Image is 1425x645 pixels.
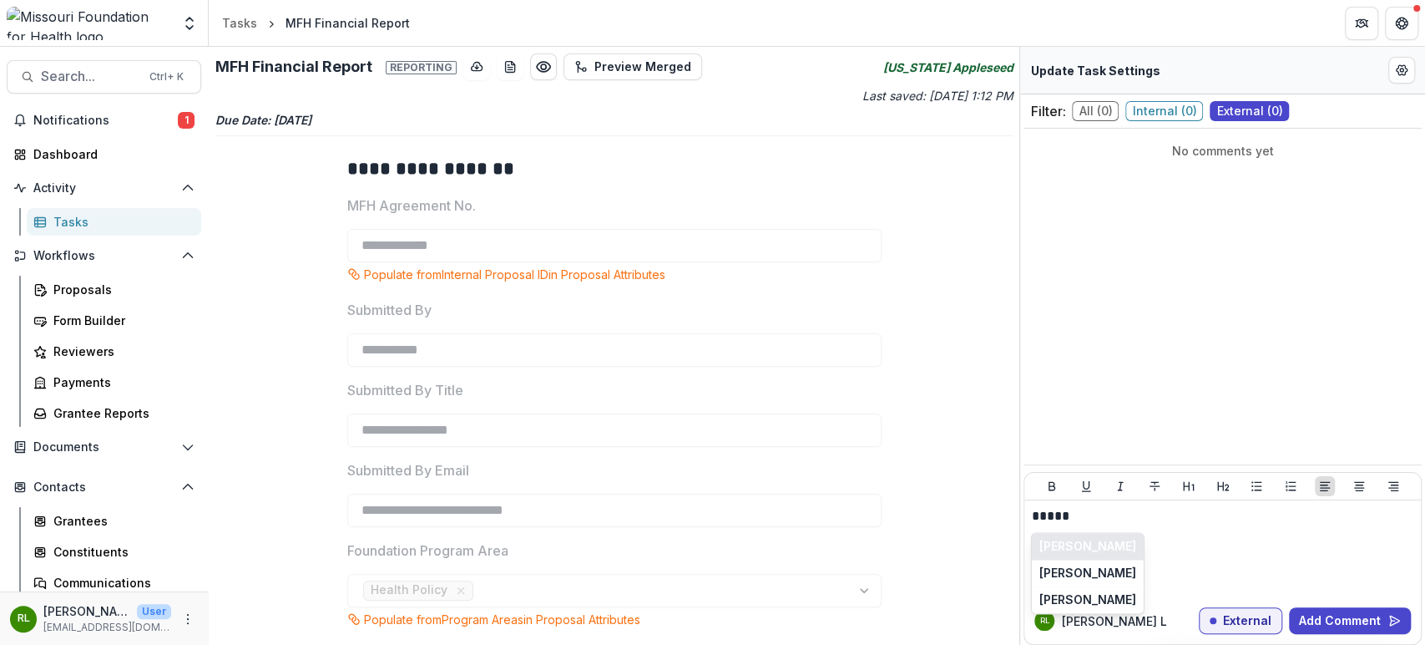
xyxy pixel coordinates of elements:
[27,507,201,535] a: Grantees
[1061,612,1166,630] p: [PERSON_NAME] L
[1289,607,1411,634] button: Add Comment
[1199,607,1282,634] button: External
[178,112,195,129] span: 1
[386,61,457,74] span: Reporting
[7,107,201,134] button: Notifications1
[7,175,201,201] button: Open Activity
[286,14,410,32] div: MFH Financial Report
[1030,62,1160,79] p: Update Task Settings
[1042,476,1062,496] button: Bold
[27,307,201,334] a: Form Builder
[364,266,665,283] p: Populate from Internal Proposal ID in Proposal Attributes
[1032,533,1144,560] button: [PERSON_NAME]
[347,300,432,320] p: Submitted By
[1032,587,1144,613] button: [PERSON_NAME]
[364,611,640,628] p: Populate from Program Areas in Proposal Attributes
[7,140,201,168] a: Dashboard
[1345,7,1378,40] button: Partners
[27,276,201,303] a: Proposals
[27,368,201,396] a: Payments
[27,399,201,427] a: Grantee Reports
[53,404,188,422] div: Grantee Reports
[1125,101,1203,121] span: Internal ( 0 )
[33,249,174,263] span: Workflows
[43,602,130,620] p: [PERSON_NAME]
[215,11,417,35] nav: breadcrumb
[1246,476,1266,496] button: Bullet List
[33,181,174,196] span: Activity
[1110,476,1130,496] button: Italicize
[1076,476,1096,496] button: Underline
[27,338,201,365] a: Reviewers
[53,281,188,298] div: Proposals
[215,11,264,35] a: Tasks
[1213,476,1233,496] button: Heading 2
[1383,476,1403,496] button: Align Right
[530,53,557,80] button: Preview 15c33e93-a4ea-4f93-96b1-ced6c784f30d.pdf
[563,53,702,80] button: Preview Merged
[53,343,188,360] div: Reviewers
[1030,142,1415,160] p: No comments yet
[178,7,201,40] button: Open entity switcher
[1179,476,1199,496] button: Heading 1
[7,242,201,269] button: Open Workflows
[33,145,188,163] div: Dashboard
[33,480,174,495] span: Contacts
[1315,476,1335,496] button: Align Left
[1030,101,1065,121] p: Filter:
[7,434,201,460] button: Open Documents
[882,58,1013,76] i: [US_STATE] Appleseed
[33,440,174,455] span: Documents
[41,69,139,84] span: Search...
[1072,101,1119,121] span: All ( 0 )
[53,512,188,530] div: Grantees
[53,312,188,329] div: Form Builder
[463,53,490,80] button: download-button
[1349,476,1369,496] button: Align Center
[618,87,1013,104] p: Last saved: [DATE] 1:12 PM
[7,474,201,500] button: Open Contacts
[1388,57,1415,84] button: Edit Form Settings
[347,380,463,400] p: Submitted By Title
[497,53,523,80] button: download-word-button
[53,574,188,592] div: Communications
[27,538,201,566] a: Constituents
[1145,476,1165,496] button: Strike
[222,14,257,32] div: Tasks
[53,543,188,561] div: Constituents
[146,68,187,86] div: Ctrl + K
[7,7,171,40] img: Missouri Foundation for Health logo
[137,604,171,619] p: User
[347,196,476,216] p: MFH Agreement No.
[1039,617,1049,625] div: Rebekah Lerch
[1385,7,1418,40] button: Get Help
[27,208,201,236] a: Tasks
[1032,560,1144,587] button: [PERSON_NAME]
[178,609,198,629] button: More
[33,114,178,128] span: Notifications
[53,213,188,231] div: Tasks
[18,613,30,624] div: Rebekah Lerch
[215,111,1013,129] p: Due Date: [DATE]
[27,569,201,597] a: Communications
[347,460,469,480] p: Submitted By Email
[53,373,188,391] div: Payments
[1223,614,1271,628] p: External
[347,541,508,561] p: Foundation Program Area
[1281,476,1301,496] button: Ordered List
[215,58,457,76] h2: MFH Financial Report
[43,620,171,635] p: [EMAIL_ADDRESS][DOMAIN_NAME]
[1210,101,1289,121] span: External ( 0 )
[7,60,201,94] button: Search...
